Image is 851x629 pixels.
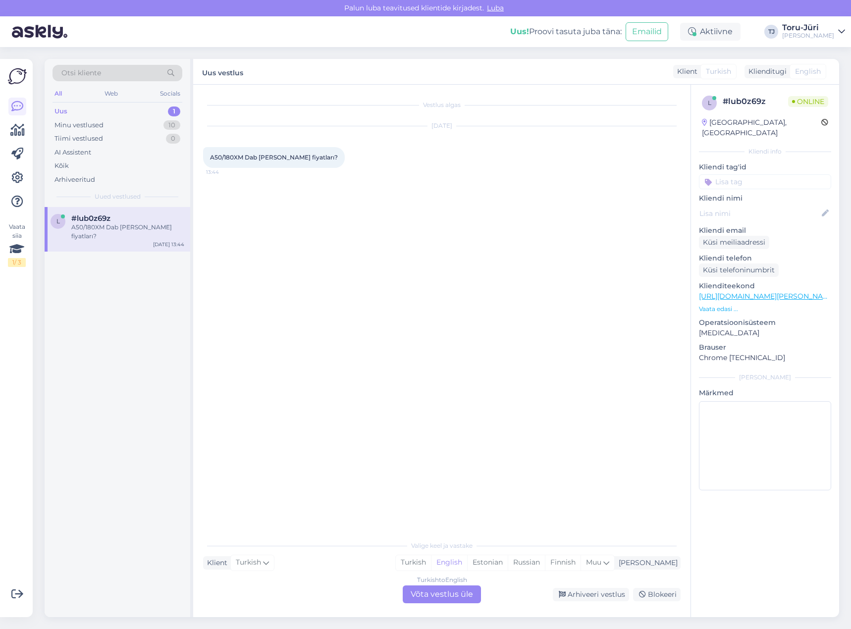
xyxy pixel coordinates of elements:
div: A50/180XM Dab [PERSON_NAME] fiyatları? [71,223,184,241]
div: Toru-Jüri [782,24,834,32]
p: Kliendi email [699,225,831,236]
span: 13:44 [206,168,243,176]
b: Uus! [510,27,529,36]
div: Web [103,87,120,100]
div: [PERSON_NAME] [782,32,834,40]
div: Arhiveeritud [54,175,95,185]
div: 1 / 3 [8,258,26,267]
div: English [431,555,467,570]
span: Turkish [236,557,261,568]
span: Otsi kliente [61,68,101,78]
div: Klienditugi [745,66,787,77]
div: [PERSON_NAME] [699,373,831,382]
p: Brauser [699,342,831,353]
span: Uued vestlused [95,192,141,201]
div: Arhiveeri vestlus [553,588,629,601]
div: 0 [166,134,180,144]
div: Valige keel ja vastake [203,541,681,550]
div: Küsi telefoninumbrit [699,263,779,277]
p: Chrome [TECHNICAL_ID] [699,353,831,363]
img: Askly Logo [8,67,27,86]
div: Uus [54,106,67,116]
div: AI Assistent [54,148,91,157]
div: Blokeeri [633,588,681,601]
div: Kliendi info [699,147,831,156]
p: Vaata edasi ... [699,305,831,314]
div: Kõik [54,161,69,171]
p: Operatsioonisüsteem [699,317,831,328]
div: [DATE] [203,121,681,130]
span: Turkish [706,66,731,77]
span: English [795,66,821,77]
div: Võta vestlus üle [403,585,481,603]
div: Klient [673,66,697,77]
span: l [708,99,711,106]
button: Emailid [626,22,668,41]
div: Socials [158,87,182,100]
div: Estonian [467,555,508,570]
div: All [53,87,64,100]
p: Märkmed [699,388,831,398]
div: Proovi tasuta juba täna: [510,26,622,38]
div: Aktiivne [680,23,741,41]
span: l [56,217,60,225]
div: 10 [163,120,180,130]
div: Turkish [396,555,431,570]
div: [DATE] 13:44 [153,241,184,248]
div: Russian [508,555,545,570]
label: Uus vestlus [202,65,243,78]
div: Vestlus algas [203,101,681,109]
input: Lisa tag [699,174,831,189]
span: #lub0z69z [71,214,110,223]
span: Online [788,96,828,107]
span: A50/180XM Dab [PERSON_NAME] fiyatları? [210,154,338,161]
div: Finnish [545,555,581,570]
p: Kliendi telefon [699,253,831,263]
div: Minu vestlused [54,120,104,130]
div: Vaata siia [8,222,26,267]
input: Lisa nimi [699,208,820,219]
p: Klienditeekond [699,281,831,291]
span: Muu [586,558,601,567]
a: Toru-Jüri[PERSON_NAME] [782,24,845,40]
div: 1 [168,106,180,116]
p: Kliendi nimi [699,193,831,204]
div: Klient [203,558,227,568]
div: [GEOGRAPHIC_DATA], [GEOGRAPHIC_DATA] [702,117,821,138]
div: Tiimi vestlused [54,134,103,144]
div: # lub0z69z [723,96,788,107]
p: Kliendi tag'id [699,162,831,172]
div: TJ [764,25,778,39]
span: Luba [484,3,507,12]
p: [MEDICAL_DATA] [699,328,831,338]
div: Turkish to English [417,576,467,584]
div: Küsi meiliaadressi [699,236,769,249]
a: [URL][DOMAIN_NAME][PERSON_NAME] [699,292,836,301]
div: [PERSON_NAME] [615,558,678,568]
